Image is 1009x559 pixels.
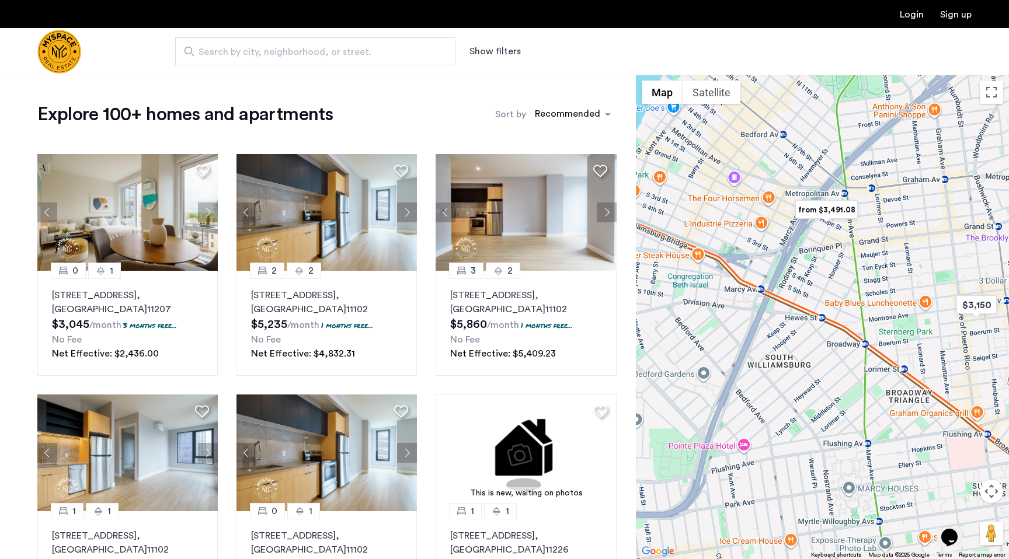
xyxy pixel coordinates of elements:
span: 1 [107,504,111,518]
span: 1 [110,264,113,278]
span: No Fee [52,335,82,344]
div: This is new, waiting on photos [441,487,611,499]
p: [STREET_ADDRESS] 11207 [52,288,203,316]
sub: /month [287,320,319,330]
sub: /month [487,320,519,330]
a: Cazamio Logo [37,30,81,74]
a: 22[STREET_ADDRESS], [GEOGRAPHIC_DATA]111021 months free...No FeeNet Effective: $4,832.31 [236,271,417,376]
img: 1.gif [436,394,617,511]
p: 1 months free... [321,320,373,330]
div: $3,150 [952,292,1001,318]
ng-select: sort-apartment [529,104,617,125]
div: from $3,491.08 [791,197,862,223]
button: Toggle fullscreen view [980,81,1003,104]
span: 1 [309,504,312,518]
button: Show or hide filters [469,44,521,58]
button: Next apartment [397,202,417,222]
p: [STREET_ADDRESS] 11226 [450,529,601,557]
a: 32[STREET_ADDRESS], [GEOGRAPHIC_DATA]111021 months free...No FeeNet Effective: $5,409.23 [436,271,616,376]
sub: /month [89,320,121,330]
button: Previous apartment [37,202,57,222]
label: Sort by [495,107,526,121]
span: 2 [272,264,277,278]
span: $3,045 [52,319,89,330]
span: 1 [471,504,474,518]
button: Show street map [642,81,683,104]
button: Drag Pegman onto the map to open Street View [980,522,1003,545]
a: 01[STREET_ADDRESS], [GEOGRAPHIC_DATA]112073 months free...No FeeNet Effective: $2,436.00 [37,271,218,376]
p: [STREET_ADDRESS] 11102 [251,529,402,557]
span: No Fee [450,335,480,344]
img: 1997_638519001096654587.png [37,154,218,271]
span: $5,235 [251,319,287,330]
button: Show satellite imagery [683,81,740,104]
img: logo [37,30,81,74]
button: Previous apartment [37,443,57,463]
button: Previous apartment [236,202,256,222]
h1: Explore 100+ homes and apartments [37,103,333,126]
a: Open this area in Google Maps (opens a new window) [639,544,677,559]
iframe: chat widget [937,512,974,547]
button: Next apartment [198,202,218,222]
span: 2 [507,264,513,278]
span: No Fee [251,335,281,344]
span: 2 [308,264,314,278]
a: Registration [940,10,972,19]
button: Next apartment [597,202,617,222]
button: Previous apartment [236,443,256,463]
span: 0 [72,264,78,278]
button: Map camera controls [980,480,1003,503]
button: Keyboard shortcuts [811,551,861,559]
img: Google [639,544,677,559]
p: 3 months free... [123,320,177,330]
p: 1 months free... [521,320,573,330]
span: 1 [506,504,509,518]
button: Previous apartment [436,202,455,222]
span: 1 [72,504,76,518]
div: Recommended [533,107,600,124]
p: [STREET_ADDRESS] 11102 [450,288,601,316]
button: Next apartment [198,443,218,463]
img: 1997_638519968035243270.png [236,394,417,511]
a: Login [900,10,924,19]
a: Terms (opens in new tab) [937,551,952,559]
img: 1997_638519968069068022.png [436,154,617,271]
a: This is new, waiting on photos [436,394,617,511]
span: Map data ©2025 Google [868,552,930,558]
button: Next apartment [397,443,417,463]
span: 0 [272,504,277,518]
span: Net Effective: $2,436.00 [52,349,159,358]
span: Net Effective: $4,832.31 [251,349,355,358]
img: 1997_638519968035243270.png [236,154,417,271]
span: Net Effective: $5,409.23 [450,349,556,358]
a: Report a map error [959,551,1005,559]
span: 3 [471,264,476,278]
input: Apartment Search [175,37,455,65]
img: 1997_638519966982966758.png [37,394,218,511]
p: [STREET_ADDRESS] 11102 [52,529,203,557]
p: [STREET_ADDRESS] 11102 [251,288,402,316]
span: $5,860 [450,319,487,330]
span: Search by city, neighborhood, or street. [199,45,423,59]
